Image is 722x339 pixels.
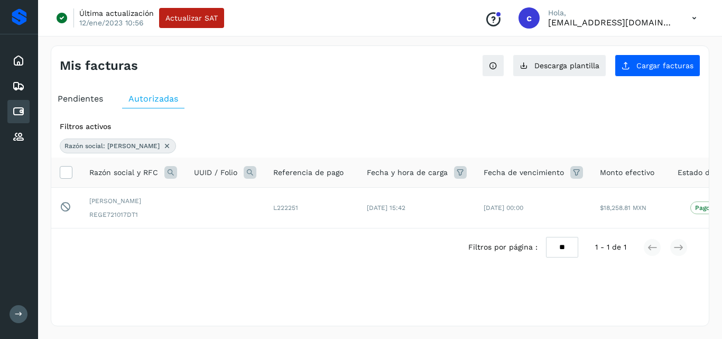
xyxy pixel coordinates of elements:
[194,167,237,178] span: UUID / Folio
[128,94,178,104] span: Autorizadas
[159,8,224,28] button: Actualizar SAT
[468,242,538,253] span: Filtros por página :
[595,242,626,253] span: 1 - 1 de 1
[273,204,298,212] span: L222251
[513,54,606,77] button: Descarga plantilla
[79,8,154,18] p: Última actualización
[534,62,599,69] span: Descarga plantilla
[367,167,448,178] span: Fecha y hora de carga
[600,167,654,178] span: Monto efectivo
[89,196,177,206] span: [PERSON_NAME]
[7,49,30,72] div: Inicio
[165,14,218,22] span: Actualizar SAT
[7,75,30,98] div: Embarques
[548,17,675,28] p: contabilidad5@easo.com
[600,204,646,212] span: $18,258.81 MXN
[636,62,693,69] span: Cargar facturas
[484,167,564,178] span: Fecha de vencimiento
[548,8,675,17] p: Hola,
[60,121,700,132] div: Filtros activos
[60,139,176,153] div: Razón social: eduardo reyes
[7,125,30,149] div: Proveedores
[484,204,523,212] span: [DATE] 00:00
[367,204,405,212] span: [DATE] 15:42
[64,141,160,151] span: Razón social: [PERSON_NAME]
[7,100,30,123] div: Cuentas por pagar
[89,210,177,219] span: REGE721017DT1
[273,167,344,178] span: Referencia de pago
[89,167,158,178] span: Razón social y RFC
[615,54,700,77] button: Cargar facturas
[79,18,144,28] p: 12/ene/2023 10:56
[58,94,103,104] span: Pendientes
[60,58,138,74] h4: Mis facturas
